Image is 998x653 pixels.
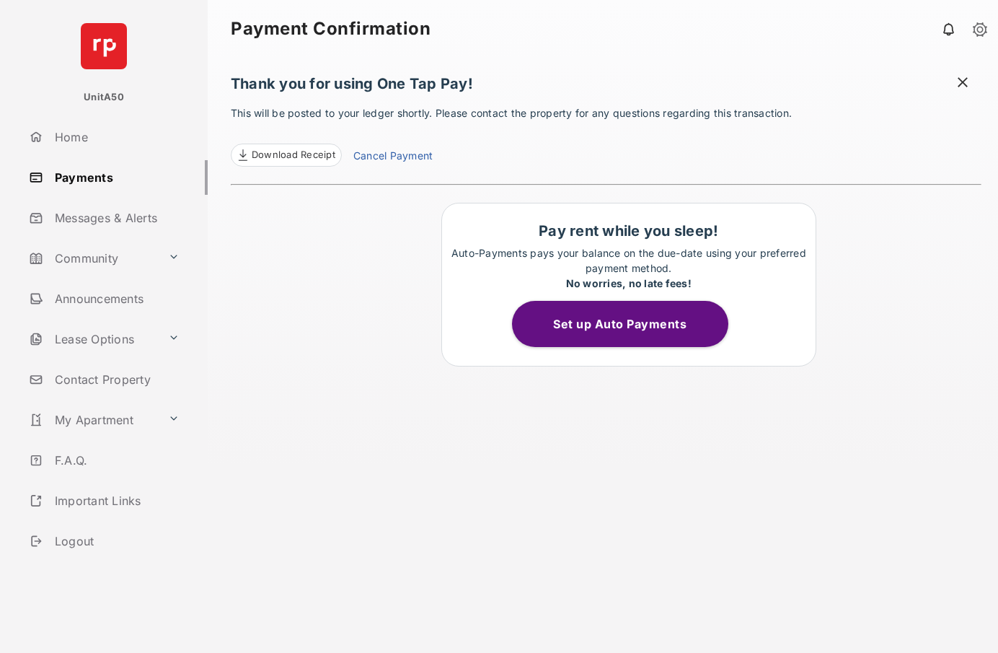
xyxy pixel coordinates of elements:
a: Important Links [23,483,185,518]
a: Set up Auto Payments [512,317,746,331]
a: Messages & Alerts [23,201,208,235]
p: UnitA50 [84,90,124,105]
div: No worries, no late fees! [449,276,809,291]
h1: Thank you for using One Tap Pay! [231,75,981,100]
button: Set up Auto Payments [512,301,728,347]
img: svg+xml;base64,PHN2ZyB4bWxucz0iaHR0cDovL3d3dy53My5vcmcvMjAwMC9zdmciIHdpZHRoPSI2NCIgaGVpZ2h0PSI2NC... [81,23,127,69]
a: Home [23,120,208,154]
a: Payments [23,160,208,195]
span: Download Receipt [252,148,335,162]
p: Auto-Payments pays your balance on the due-date using your preferred payment method. [449,245,809,291]
a: Download Receipt [231,144,342,167]
h1: Pay rent while you sleep! [449,222,809,240]
a: Community [23,241,162,276]
a: Contact Property [23,362,208,397]
strong: Payment Confirmation [231,20,430,38]
a: Logout [23,524,208,558]
a: My Apartment [23,403,162,437]
a: Cancel Payment [353,148,433,167]
a: Lease Options [23,322,162,356]
a: Announcements [23,281,208,316]
a: F.A.Q. [23,443,208,478]
p: This will be posted to your ledger shortly. Please contact the property for any questions regardi... [231,105,981,167]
